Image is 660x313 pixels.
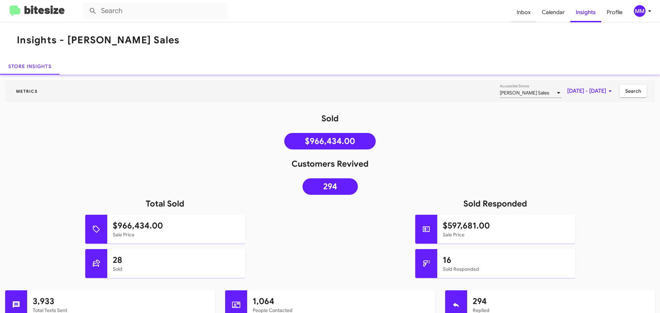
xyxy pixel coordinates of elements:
[330,198,660,209] h1: Sold Responded
[620,85,647,97] button: Search
[536,2,570,22] a: Calendar
[113,255,240,266] h1: 28
[113,266,240,272] mat-card-subtitle: Sold
[443,266,570,272] mat-card-subtitle: Sold Responded
[511,2,536,22] a: Inbox
[625,85,641,97] span: Search
[601,2,628,22] a: Profile
[323,183,337,190] span: 294
[567,85,614,97] span: [DATE] - [DATE]
[83,3,228,19] input: Search
[628,5,652,17] button: MM
[634,5,646,17] div: MM
[443,231,570,238] mat-card-subtitle: Sale Price
[113,220,240,231] h1: $966,434.00
[11,89,43,94] span: Metrics
[562,85,620,97] button: [DATE] - [DATE]
[305,138,355,145] span: $966,434.00
[253,296,429,307] h1: 1,064
[113,231,240,238] mat-card-subtitle: Sale Price
[33,296,209,307] h1: 3,933
[443,220,570,231] h1: $597,681.00
[570,2,601,22] a: Insights
[473,296,649,307] h1: 294
[17,35,180,46] h1: Insights - [PERSON_NAME] Sales
[500,90,549,96] span: [PERSON_NAME] Sales
[443,255,570,266] h1: 16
